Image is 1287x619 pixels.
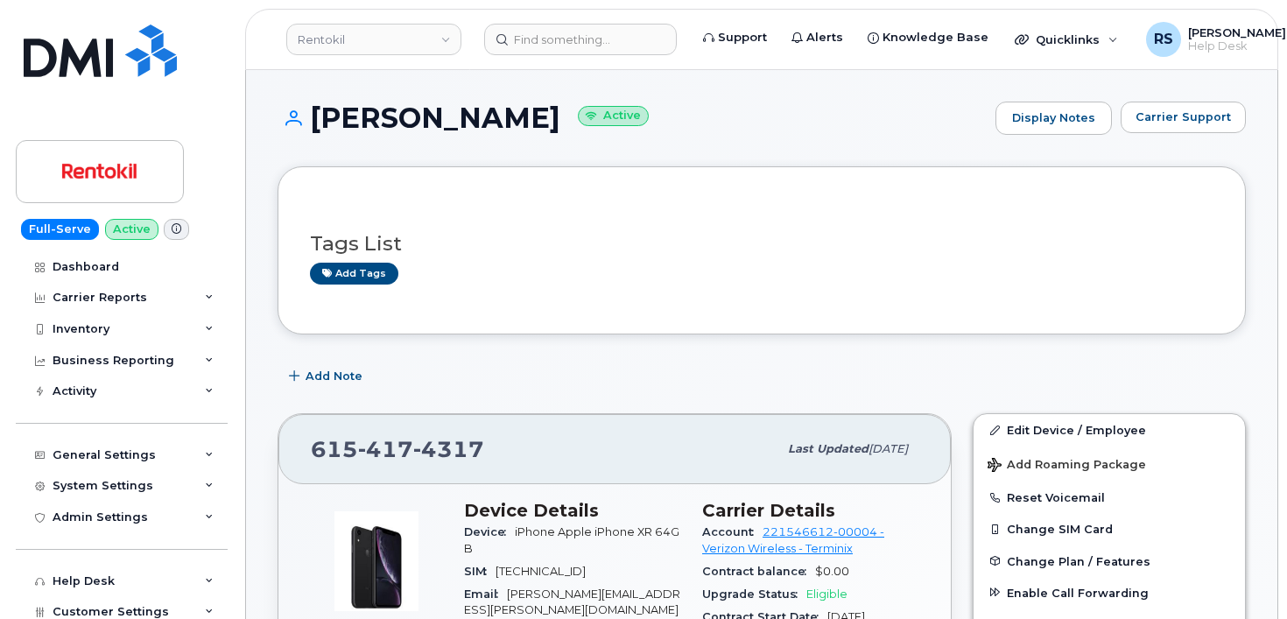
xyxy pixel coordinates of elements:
[464,525,515,538] span: Device
[702,565,815,578] span: Contract balance
[974,414,1245,446] a: Edit Device / Employee
[869,442,908,455] span: [DATE]
[1136,109,1231,125] span: Carrier Support
[310,233,1213,255] h3: Tags List
[788,442,869,455] span: Last updated
[358,436,413,462] span: 417
[815,565,849,578] span: $0.00
[702,525,884,554] a: 221546612-00004 - Verizon Wireless - Terminix
[1121,102,1246,133] button: Carrier Support
[306,368,362,384] span: Add Note
[464,587,680,616] span: [PERSON_NAME][EMAIL_ADDRESS][PERSON_NAME][DOMAIN_NAME]
[278,102,987,133] h1: [PERSON_NAME]
[464,565,496,578] span: SIM
[974,482,1245,513] button: Reset Voicemail
[702,525,763,538] span: Account
[806,587,847,601] span: Eligible
[464,500,681,521] h3: Device Details
[1211,543,1274,606] iframe: Messenger Launcher
[578,106,649,126] small: Active
[974,446,1245,482] button: Add Roaming Package
[464,525,679,554] span: iPhone Apple iPhone XR 64GB
[464,587,507,601] span: Email
[324,509,429,614] img: image20231002-3703462-1qb80zy.jpeg
[278,361,377,392] button: Add Note
[311,436,484,462] span: 615
[995,102,1112,135] a: Display Notes
[413,436,484,462] span: 4317
[974,545,1245,577] button: Change Plan / Features
[1007,586,1149,599] span: Enable Call Forwarding
[988,458,1146,475] span: Add Roaming Package
[974,577,1245,608] button: Enable Call Forwarding
[974,513,1245,545] button: Change SIM Card
[310,263,398,285] a: Add tags
[496,565,586,578] span: [TECHNICAL_ID]
[702,587,806,601] span: Upgrade Status
[702,500,919,521] h3: Carrier Details
[1007,554,1150,567] span: Change Plan / Features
